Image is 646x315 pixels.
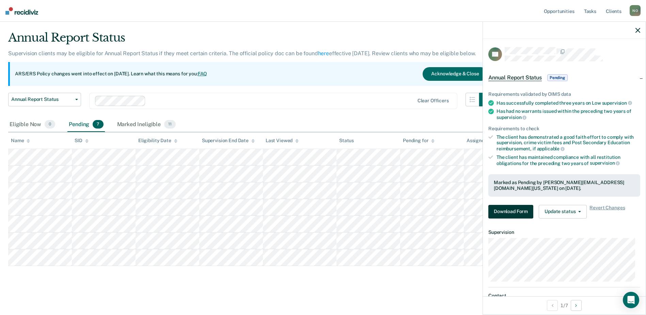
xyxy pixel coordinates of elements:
button: Update status [539,205,587,219]
span: Revert Changes [589,205,625,219]
div: Requirements validated by OIMS data [488,91,640,97]
p: Supervision clients may be eligible for Annual Report Status if they meet certain criteria. The o... [8,50,476,57]
div: Requirements to check [488,126,640,132]
div: Annual Report Status [8,31,493,50]
div: Status [339,138,354,144]
img: Recidiviz [5,7,38,15]
div: Eligible Now [8,117,57,132]
div: Pending for [403,138,435,144]
a: here [318,50,329,57]
button: Next Opportunity [571,300,582,311]
div: Supervision End Date [202,138,255,144]
div: Clear officers [417,98,449,104]
div: Annual Report StatusPending [483,67,646,89]
div: Pending [67,117,105,132]
button: Previous Opportunity [547,300,558,311]
span: 11 [164,120,176,129]
a: Navigate to form link [488,205,536,219]
div: SID [75,138,89,144]
div: Eligibility Date [138,138,177,144]
div: Name [11,138,30,144]
span: supervision [497,115,526,120]
span: Annual Report Status [488,74,542,81]
div: Assigned to [467,138,499,144]
a: FAQ [198,71,207,76]
span: applicable [537,146,565,151]
div: The client has demonstrated a good faith effort to comply with supervision, crime victim fees and... [497,134,640,152]
button: Download Form [488,205,533,219]
dt: Contact [488,293,640,299]
p: ARS/ERS Policy changes went into effect on [DATE]. Learn what this means for you: [15,71,207,77]
div: N O [630,5,641,16]
div: Last Viewed [266,138,299,144]
div: Marked Ineligible [116,117,177,132]
div: 1 / 7 [483,296,646,314]
div: Has had no warrants issued within the preceding two years of [497,108,640,120]
dt: Supervision [488,229,640,235]
button: Acknowledge & Close [423,67,487,81]
div: Has successfully completed three years on Low [497,100,640,106]
span: 7 [93,120,103,129]
span: Annual Report Status [11,96,73,102]
div: The client has maintained compliance with all restitution obligations for the preceding two years of [497,154,640,166]
span: supervision [602,100,632,106]
div: Open Intercom Messenger [623,292,639,308]
span: 0 [45,120,55,129]
span: Pending [547,74,568,81]
span: supervision [590,160,620,166]
div: Marked as Pending by [PERSON_NAME][EMAIL_ADDRESS][DOMAIN_NAME][US_STATE] on [DATE]. [494,180,635,191]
